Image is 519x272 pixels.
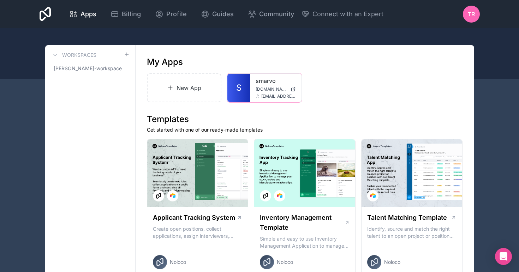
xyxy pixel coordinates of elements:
[147,114,463,125] h1: Templates
[166,9,187,19] span: Profile
[242,6,300,22] a: Community
[370,193,376,199] img: Airtable Logo
[170,193,175,199] img: Airtable Logo
[256,77,296,85] a: smarvo
[367,225,457,240] p: Identify, source and match the right talent to an open project or position with our Talent Matchi...
[105,6,147,22] a: Billing
[312,9,383,19] span: Connect with an Expert
[256,86,296,92] a: [DOMAIN_NAME]
[495,248,512,265] div: Open Intercom Messenger
[227,74,250,102] a: S
[122,9,141,19] span: Billing
[51,62,130,75] a: [PERSON_NAME]-workspace
[367,213,447,223] h1: Talent Matching Template
[54,65,122,72] span: [PERSON_NAME]-workspace
[301,9,383,19] button: Connect with an Expert
[149,6,192,22] a: Profile
[260,235,350,249] p: Simple and easy to use Inventory Management Application to manage your stock, orders and Manufact...
[277,193,282,199] img: Airtable Logo
[170,259,186,266] span: Noloco
[62,52,96,59] h3: Workspaces
[147,126,463,133] p: Get started with one of our ready-made templates
[212,9,234,19] span: Guides
[51,51,96,59] a: Workspaces
[236,82,241,93] span: S
[80,9,96,19] span: Apps
[64,6,102,22] a: Apps
[153,213,235,223] h1: Applicant Tracking System
[195,6,239,22] a: Guides
[147,73,222,102] a: New App
[468,10,475,18] span: TR
[260,213,345,232] h1: Inventory Management Template
[259,9,294,19] span: Community
[256,86,288,92] span: [DOMAIN_NAME]
[277,259,293,266] span: Noloco
[261,93,296,99] span: [EMAIL_ADDRESS][DOMAIN_NAME]
[384,259,400,266] span: Noloco
[147,56,183,68] h1: My Apps
[153,225,243,240] p: Create open positions, collect applications, assign interviewers, centralise candidate feedback a...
